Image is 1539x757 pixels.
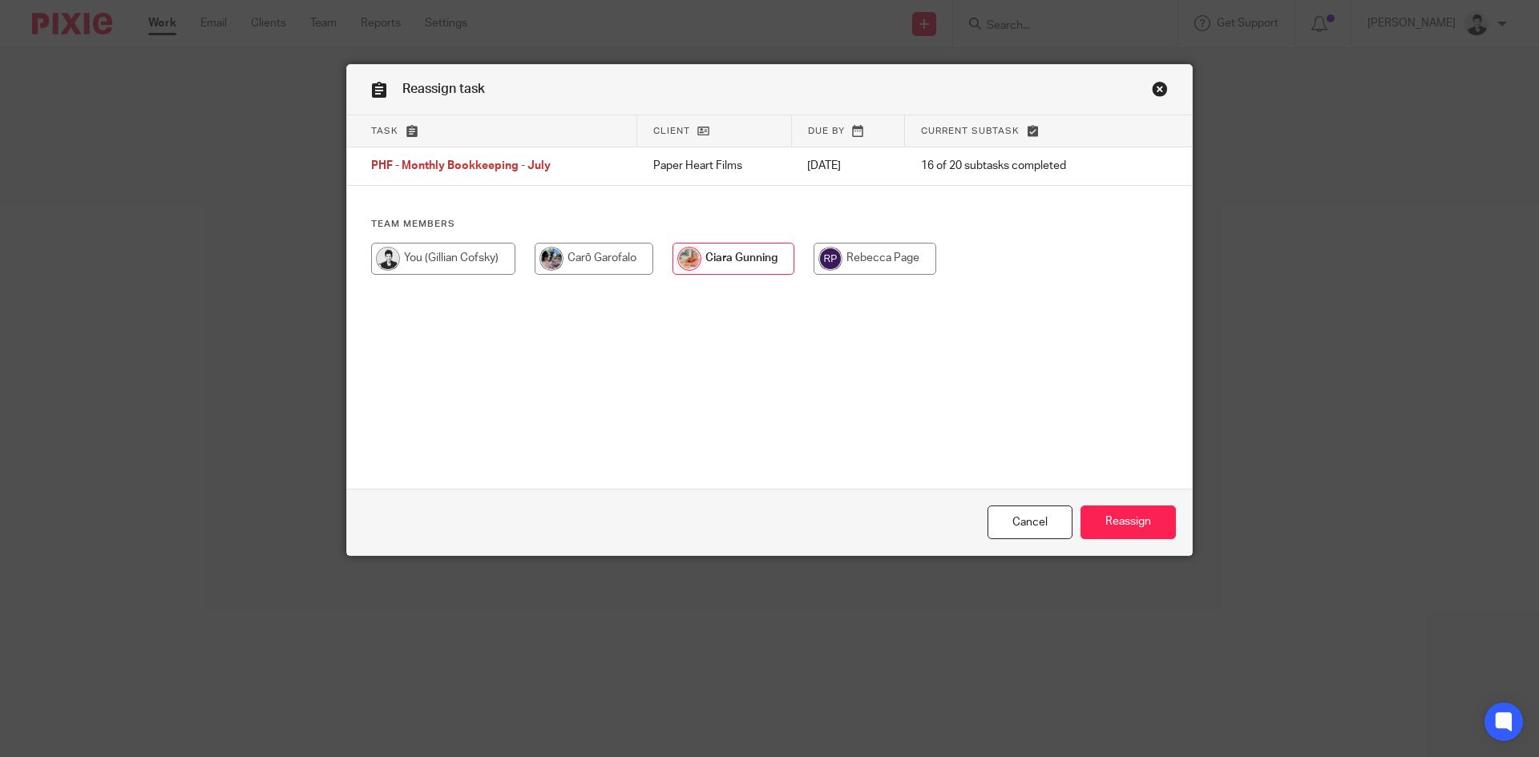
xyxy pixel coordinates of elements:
[402,83,485,95] span: Reassign task
[1081,505,1176,540] input: Reassign
[808,127,845,135] span: Due by
[905,147,1131,186] td: 16 of 20 subtasks completed
[371,161,551,172] span: PHF - Monthly Bookkeeping - July
[1152,81,1168,103] a: Close this dialog window
[988,505,1072,540] a: Close this dialog window
[653,158,775,174] p: Paper Heart Films
[653,127,690,135] span: Client
[921,127,1020,135] span: Current subtask
[371,218,1168,231] h4: Team members
[371,127,398,135] span: Task
[807,158,888,174] p: [DATE]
